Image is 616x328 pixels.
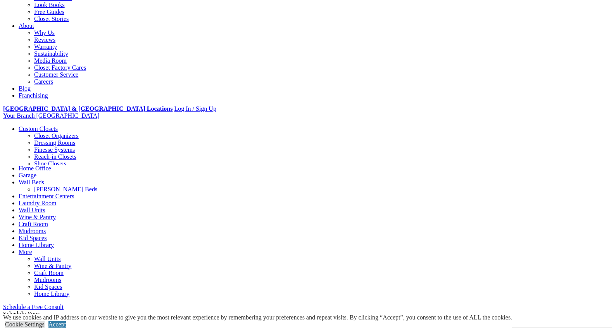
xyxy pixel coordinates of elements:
a: Closet Factory Cares [34,64,86,71]
div: We use cookies and IP address on our website to give you the most relevant experience by remember... [3,314,512,321]
a: Kid Spaces [34,283,62,290]
a: Closet Organizers [34,132,79,139]
a: Reviews [34,36,55,43]
a: Log In / Sign Up [174,105,216,112]
span: Your Branch [3,112,35,119]
a: Mudrooms [19,228,46,234]
a: [GEOGRAPHIC_DATA] & [GEOGRAPHIC_DATA] Locations [3,105,173,112]
a: Franchising [19,92,48,99]
a: Home Office [19,165,51,172]
a: Home Library [19,242,54,248]
a: Wall Beds [19,179,44,185]
a: Craft Room [19,221,48,227]
span: [GEOGRAPHIC_DATA] [36,112,99,119]
a: Kid Spaces [19,235,47,241]
a: Sustainability [34,50,68,57]
a: Closet Stories [34,15,69,22]
a: Look Books [34,2,65,8]
a: Your Branch [GEOGRAPHIC_DATA] [3,112,100,119]
span: Schedule Your [3,311,67,324]
a: Wine & Pantry [34,263,71,269]
a: Schedule a Free Consult (opens a dropdown menu) [3,304,64,310]
a: Careers [34,78,53,85]
a: Accept [48,321,66,328]
a: Craft Room [34,270,64,276]
a: Custom Closets [19,125,58,132]
a: Warranty [34,43,57,50]
a: Garage [19,172,36,179]
a: Media Room [34,57,67,64]
a: More menu text will display only on big screen [19,249,32,255]
a: Mudrooms [34,276,61,283]
a: Home Library [34,290,69,297]
a: [PERSON_NAME] Beds [34,186,97,192]
a: Cookie Settings [5,321,45,328]
a: Customer Service [34,71,78,78]
a: About [19,22,34,29]
a: Why Us [34,29,55,36]
a: Finesse Systems [34,146,75,153]
a: Wall Units [34,256,60,262]
a: Wine & Pantry [19,214,56,220]
a: Wall Units [19,207,45,213]
a: Free Guides [34,9,64,15]
a: Laundry Room [19,200,56,206]
a: Blog [19,85,31,92]
a: Shoe Closets [34,160,66,167]
a: Reach-in Closets [34,153,76,160]
a: Dressing Rooms [34,139,75,146]
a: Entertainment Centers [19,193,74,199]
